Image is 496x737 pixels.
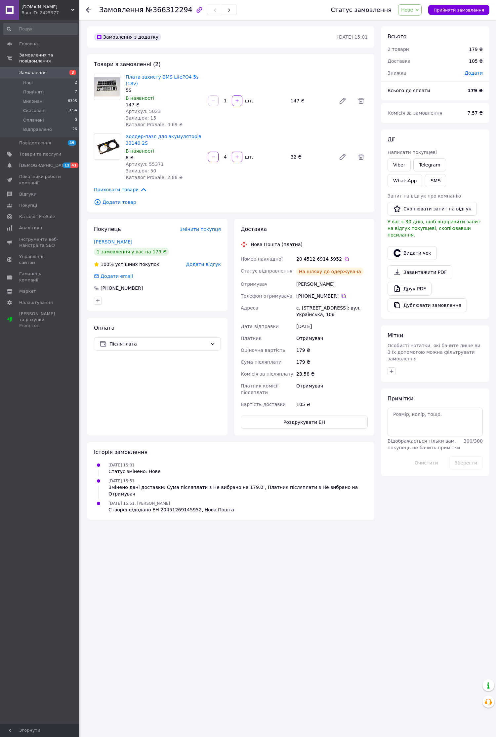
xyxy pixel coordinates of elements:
[19,300,53,306] span: Налаштування
[23,89,44,95] span: Прийняті
[388,136,394,143] span: Дії
[241,281,268,287] span: Отримувач
[388,282,432,296] a: Друк PDF
[388,33,406,40] span: Всього
[94,248,169,256] div: 1 замовлення у вас на 179 ₴
[295,332,369,344] div: Отримувач
[469,46,483,53] div: 179 ₴
[241,256,283,262] span: Номер накладної
[388,150,437,155] span: Написати покупцеві
[19,52,79,64] span: Замовлення та повідомлення
[388,265,452,279] a: Завантажити PDF
[401,7,413,13] span: Нове
[126,115,156,121] span: Залишок: 15
[388,219,480,238] span: У вас є 30 днів, щоб відправити запит на відгук покупцеві, скопіювавши посилання.
[94,226,121,232] span: Покупець
[354,150,368,164] span: Видалити
[94,186,147,193] span: Приховати товари
[21,4,71,10] span: Customlight.com.ua
[126,148,154,154] span: В наявності
[19,191,36,197] span: Відгуки
[108,479,135,483] span: [DATE] 15:51
[94,133,120,159] img: Холдер-пазл для акумуляторів 33140 2S
[108,468,161,475] div: Статус змінено: Нове
[388,332,403,339] span: Мітки
[243,97,254,104] div: шт.
[68,140,76,146] span: 49
[295,368,369,380] div: 23.58 ₴
[428,5,489,15] button: Прийняти замовлення
[99,6,144,14] span: Замовлення
[180,227,221,232] span: Змінити покупця
[468,88,483,93] b: 179 ₴
[23,98,44,104] span: Виконані
[388,58,410,64] span: Доставка
[94,61,161,67] span: Товари в замовленні (2)
[94,261,159,268] div: успішних покупок
[465,54,487,68] div: 105 ₴
[295,380,369,398] div: Отримувач
[337,34,368,40] time: [DATE] 15:01
[336,150,349,164] a: Редагувати
[241,305,258,311] span: Адреса
[19,288,36,294] span: Маркет
[126,168,156,173] span: Залишок: 50
[126,162,164,167] span: Артикул: 55371
[19,151,61,157] span: Товари та послуги
[241,383,278,395] span: Платник комісії післяплати
[126,109,161,114] span: Артикул: 5023
[69,70,76,75] span: 3
[19,254,61,266] span: Управління сайтом
[241,359,282,365] span: Сума післяплати
[354,94,368,107] span: Видалити
[68,98,77,104] span: 8395
[108,506,234,513] div: Створено/додано ЕН 20451269145952, Нова Пошта
[126,74,199,86] a: Плата захисту BMS LifePO4 5s (18v)
[19,214,55,220] span: Каталог ProSale
[288,152,333,162] div: 32 ₴
[108,463,135,467] span: [DATE] 15:01
[19,41,38,47] span: Головна
[21,10,79,16] div: Ваш ID: 2425977
[241,268,292,274] span: Статус відправлення
[19,163,68,168] span: [DEMOGRAPHIC_DATA]
[388,343,482,361] span: Особисті нотатки, які бачите лише ви. З їх допомогою можна фільтрувати замовлення
[94,449,147,455] span: Історія замовлення
[388,70,406,76] span: Знижка
[249,241,304,248] div: Нова Пошта (платна)
[241,226,267,232] span: Доставка
[336,94,349,107] a: Редагувати
[68,108,77,114] span: 1094
[388,47,409,52] span: 2 товари
[23,80,33,86] span: Нові
[465,70,483,76] span: Додати
[75,117,77,123] span: 0
[126,154,203,161] div: 8 ₴
[145,6,192,14] span: №366312294
[425,174,446,187] button: SMS
[19,311,61,329] span: [PERSON_NAME] та рахунки
[295,320,369,332] div: [DATE]
[126,122,183,127] span: Каталог ProSale: 4.69 ₴
[241,371,293,377] span: Комісія за післяплату
[93,273,134,279] div: Додати email
[63,163,70,168] span: 12
[296,256,368,262] div: 20 4512 6914 5952
[94,33,161,41] div: Замовлення з додатку
[388,246,437,260] button: Видати чек
[126,101,203,108] div: 147 ₴
[86,7,91,13] div: Повернутися назад
[288,96,333,105] div: 147 ₴
[388,298,467,312] button: Дублювати замовлення
[70,163,78,168] span: 41
[126,175,183,180] span: Каталог ProSale: 2.88 ₴
[109,340,207,348] span: Післяплата
[241,416,368,429] button: Роздрукувати ЕН
[296,268,364,276] div: На шляху до одержувача
[295,344,369,356] div: 179 ₴
[19,140,51,146] span: Повідомлення
[241,324,279,329] span: Дата відправки
[464,438,483,444] span: 300 / 300
[468,110,483,116] span: 7.57 ₴
[72,127,77,132] span: 26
